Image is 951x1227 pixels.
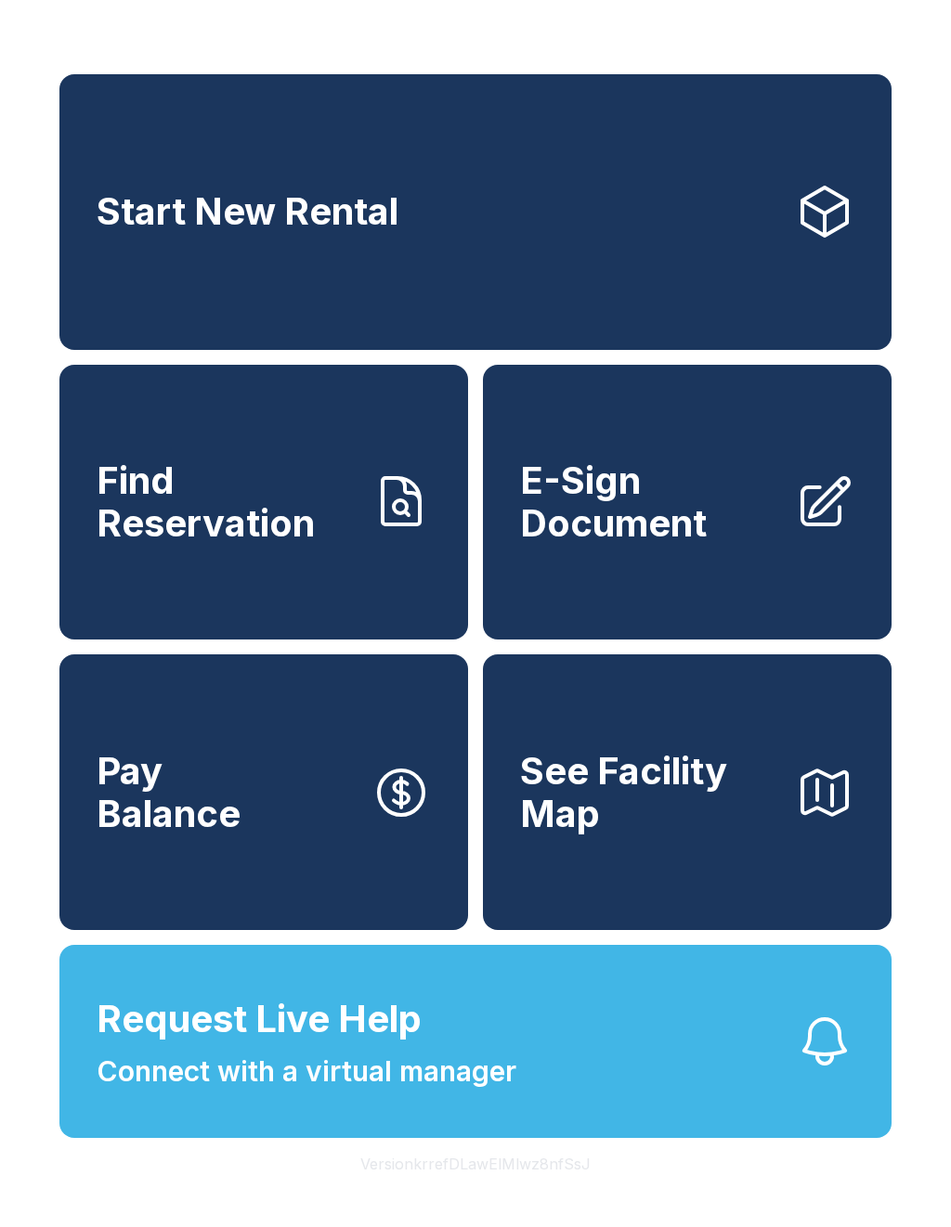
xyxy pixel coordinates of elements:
[97,1051,516,1092] span: Connect with a virtual manager
[520,750,780,834] span: See Facility Map
[59,74,892,350] a: Start New Rental
[97,459,357,544] span: Find Reservation
[97,750,241,834] span: Pay Balance
[483,365,892,640] a: E-Sign Document
[97,991,422,1047] span: Request Live Help
[59,654,468,930] button: PayBalance
[59,365,468,640] a: Find Reservation
[97,190,398,233] span: Start New Rental
[59,945,892,1138] button: Request Live HelpConnect with a virtual manager
[483,654,892,930] button: See Facility Map
[520,459,780,544] span: E-Sign Document
[345,1138,606,1190] button: VersionkrrefDLawElMlwz8nfSsJ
